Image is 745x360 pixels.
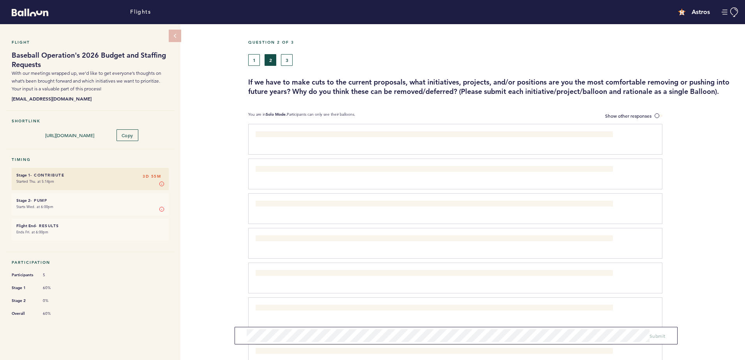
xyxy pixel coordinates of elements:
span: Digital Draft Board. I think this would be great to have and possibly add value beyond amateur, b... [256,132,506,138]
span: Stage 2 [12,297,35,305]
span: Participants [12,271,35,279]
span: Uplift. Sounds like BlastMotion would cover most of the capabilities here. [256,201,408,208]
span: Show other responses [605,113,651,119]
h6: - Results [16,223,164,228]
button: 1 [248,54,260,66]
h4: Astros [692,7,710,17]
small: Stage 2 [16,198,30,203]
h5: Participation [12,260,169,265]
button: 3 [281,54,293,66]
span: Copy [122,132,133,138]
h5: Flight [12,40,169,45]
h1: Baseball Operation's 2026 Budget and Staffing Requests [12,51,169,69]
small: Stage 1 [16,173,30,178]
a: Flights [130,8,151,16]
time: Ends Fri. at 6:00pm [16,229,48,235]
span: 5 [43,272,66,278]
h6: - Pump [16,198,164,203]
span: University Collaboration. I see the benefits here, but without clear things to study, I'd rather ... [256,236,540,242]
span: With our meetings wrapped up, we’d like to get everyone’s thoughts on what’s been brought forward... [12,70,161,92]
h5: Question 2 of 3 [248,40,739,45]
span: I wouldn't add the scouting aids and the associated T&E. We already have a slightly larger than a... [256,340,606,354]
span: Even if we decide to add them, I would make the assistant hitting coaches seasonal apprentices. [256,305,455,312]
h5: Timing [12,157,169,162]
button: 2 [265,54,276,66]
button: Submit [650,332,666,340]
span: 3D 55M [143,173,161,180]
span: Uplift doesn't seem like a need if we continue using Blast. [256,271,376,277]
span: Submit [650,333,666,339]
b: [EMAIL_ADDRESS][DOMAIN_NAME] [12,95,169,102]
span: 0% [43,298,66,304]
span: Stage 1 [12,284,35,292]
svg: Balloon [12,9,48,16]
span: Overall [12,310,35,318]
p: You are in Participants can only see their balloons. [248,112,355,120]
small: Flight End [16,223,35,228]
h3: If we have to make cuts to the current proposals, what initiatives, projects, and/or positions ar... [248,78,739,96]
time: Started Thu. at 5:14pm [16,179,54,184]
button: Manage Account [722,7,739,17]
button: Copy [117,129,138,141]
h5: Shortlink [12,118,169,124]
span: 60% [43,311,66,316]
time: Starts Wed. at 6:00pm [16,204,53,209]
b: Solo Mode. [266,112,287,117]
span: TruMedia/Automated Scouting Reports - I don't think this is necessary and we could better deploy ... [256,167,567,173]
h6: - Contribute [16,173,164,178]
a: Balloon [6,8,48,16]
span: 60% [43,285,66,291]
